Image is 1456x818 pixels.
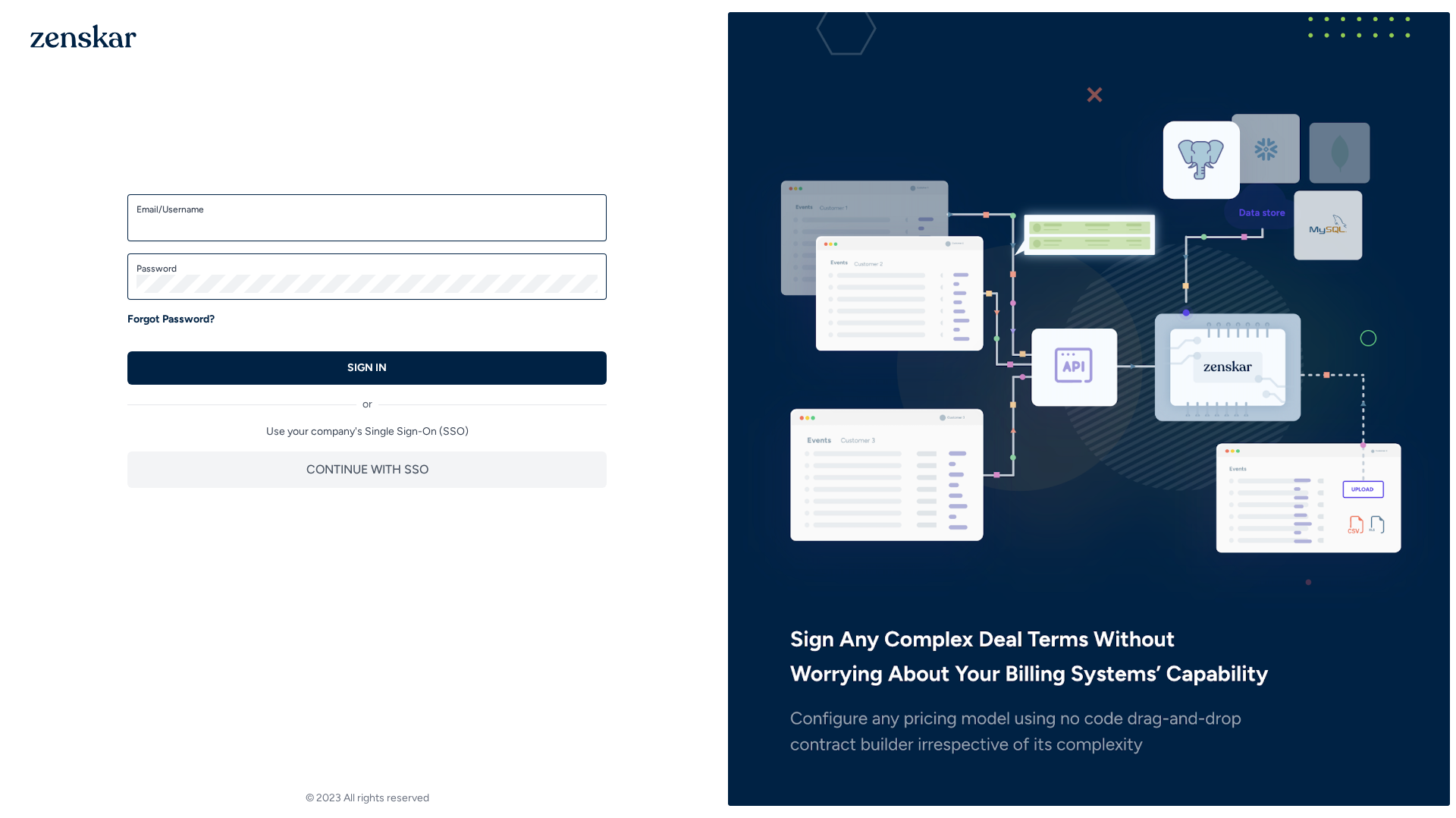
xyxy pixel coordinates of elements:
[136,203,598,216] label: Email/Username
[127,424,607,439] p: Use your company's Single Sign-On (SSO)
[127,312,215,327] a: Forgot Password?
[127,451,607,488] button: CONTINUE WITH SSO
[136,263,598,275] label: Password
[347,360,387,376] p: SIGN IN
[127,351,607,385] button: SIGN IN
[127,385,607,412] div: or
[30,24,136,48] img: 1OGAJ2xQqyY4LXKgY66KYq0eOWRCkrZdAb3gUhuVAqdWPZE9SRJmCz+oDMSn4zDLXe31Ii730ItAGKgCKgCCgCikA4Av8PJUP...
[6,791,728,806] footer: © 2023 All rights reserved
